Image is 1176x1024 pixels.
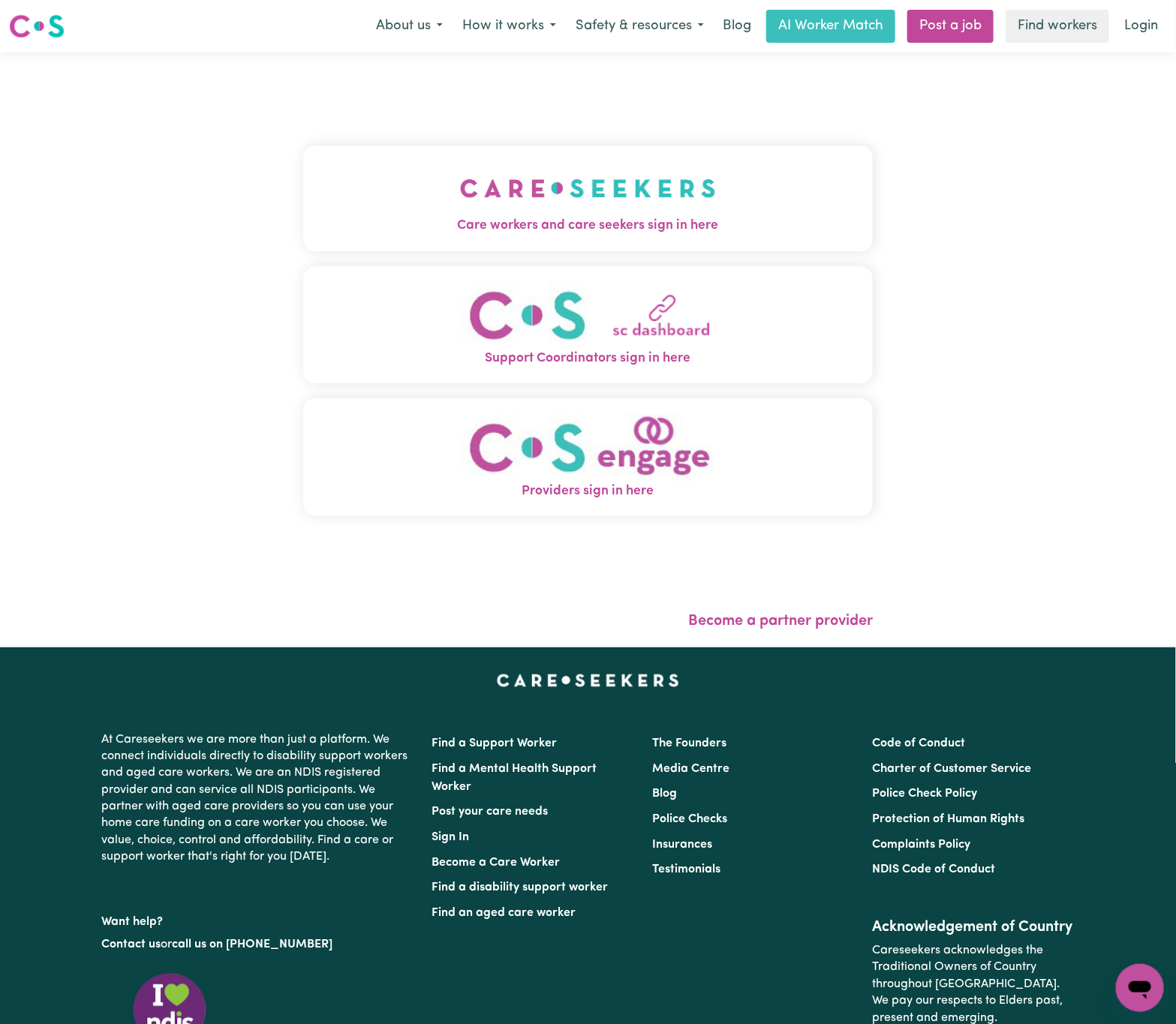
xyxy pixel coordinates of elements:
iframe: Button to launch messaging window [1116,964,1164,1012]
a: Careseekers logo [9,9,65,44]
img: Careseekers logo [9,13,65,40]
a: Find workers [1006,10,1109,43]
h2: Acknowledgement of Country [872,918,1074,936]
span: Care workers and care seekers sign in here [303,216,874,236]
a: Find an aged care worker [432,907,576,919]
a: Become a partner provider [688,614,873,629]
p: Want help? [102,908,414,930]
button: Care workers and care seekers sign in here [303,146,874,251]
a: Post a job [907,10,994,43]
a: Testimonials [652,863,720,875]
a: Post your care needs [432,806,549,818]
a: Become a Care Worker [432,857,561,869]
a: Find a disability support worker [432,881,609,893]
a: Media Centre [652,763,729,775]
a: Complaints Policy [872,839,970,851]
a: Charter of Customer Service [872,763,1031,775]
button: Safety & resources [566,11,714,42]
p: At Careseekers we are more than just a platform. We connect individuals directly to disability su... [102,725,414,872]
a: NDIS Code of Conduct [872,863,995,875]
a: Police Checks [652,813,727,825]
a: Code of Conduct [872,737,965,749]
p: or [102,930,414,959]
a: Protection of Human Rights [872,813,1024,825]
span: Support Coordinators sign in here [303,349,874,368]
a: Contact us [102,938,161,950]
a: Login [1115,10,1167,43]
a: Blog [714,10,760,43]
a: AI Worker Match [766,10,895,43]
a: Sign In [432,831,470,843]
button: How it works [453,11,566,42]
a: Find a Mental Health Support Worker [432,763,597,793]
button: About us [366,11,453,42]
a: call us on [PHONE_NUMBER] [173,938,333,950]
a: Police Check Policy [872,788,977,800]
a: The Founders [652,737,726,749]
a: Insurances [652,839,712,851]
a: Blog [652,788,677,800]
a: Find a Support Worker [432,737,558,749]
span: Providers sign in here [303,482,874,501]
button: Providers sign in here [303,398,874,516]
a: Careseekers home page [497,674,679,686]
button: Support Coordinators sign in here [303,266,874,384]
